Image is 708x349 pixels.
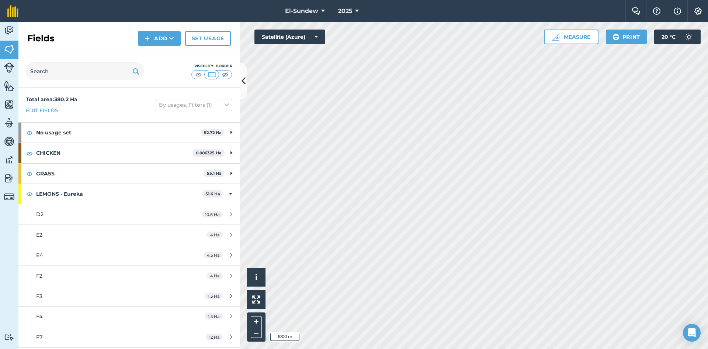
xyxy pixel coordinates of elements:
[4,334,14,341] img: svg+xml;base64,PD94bWwgdmVyc2lvbj0iMS4wIiBlbmNvZGluZz0idXRmLTgiPz4KPCEtLSBHZW5lcmF0b3I6IEFkb2JlIE...
[36,232,42,238] span: E2
[145,34,150,43] img: svg+xml;base64,PHN2ZyB4bWxucz0iaHR0cDovL3d3dy53My5vcmcvMjAwMC9zdmciIHdpZHRoPSIxNCIgaGVpZ2h0PSIyNC...
[4,99,14,110] img: svg+xml;base64,PHN2ZyB4bWxucz0iaHR0cDovL3d3dy53My5vcmcvMjAwMC9zdmciIHdpZHRoPSI1NiIgaGVpZ2h0PSI2MC...
[196,150,222,155] strong: 0.006325 Ha
[36,184,202,204] strong: LEMONS - Eureka
[132,67,139,76] img: svg+xml;base64,PHN2ZyB4bWxucz0iaHR0cDovL3d3dy53My5vcmcvMjAwMC9zdmciIHdpZHRoPSIxOSIgaGVpZ2h0PSIyNC...
[205,313,223,319] span: 1.5 Ha
[36,164,204,184] strong: GRASS
[18,245,240,265] a: E44.5 Ha
[36,143,192,163] strong: CHICKEN
[255,273,257,282] span: i
[221,71,230,78] img: svg+xml;base64,PHN2ZyB4bWxucz0iaHR0cDovL3d3dy53My5vcmcvMjAwMC9zdmciIHdpZHRoPSI1MCIgaGVpZ2h0PSI0MC...
[632,7,641,15] img: Two speech bubbles overlapping with the left bubble in the forefront
[4,136,14,147] img: svg+xml;base64,PD94bWwgdmVyc2lvbj0iMS4wIiBlbmNvZGluZz0idXRmLTgiPz4KPCEtLSBHZW5lcmF0b3I6IEFkb2JlIE...
[251,327,262,338] button: –
[4,192,14,202] img: svg+xml;base64,PD94bWwgdmVyc2lvbj0iMS4wIiBlbmNvZGluZz0idXRmLTgiPz4KPCEtLSBHZW5lcmF0b3I6IEFkb2JlIE...
[247,268,265,287] button: i
[207,71,216,78] img: svg+xml;base64,PHN2ZyB4bWxucz0iaHR0cDovL3d3dy53My5vcmcvMjAwMC9zdmciIHdpZHRoPSI1MCIgaGVpZ2h0PSI0MC...
[252,295,260,304] img: Four arrows, one pointing top left, one top right, one bottom right and the last bottom left
[18,225,240,245] a: E24 Ha
[36,293,42,300] span: F3
[205,293,223,299] span: 1.5 Ha
[552,33,559,41] img: Ruler icon
[674,7,681,16] img: svg+xml;base64,PHN2ZyB4bWxucz0iaHR0cDovL3d3dy53My5vcmcvMjAwMC9zdmciIHdpZHRoPSIxNyIgaGVpZ2h0PSIxNy...
[36,334,42,341] span: F7
[36,252,43,259] span: E4
[207,232,223,238] span: 4 Ha
[156,99,232,111] button: By usages, Filters (1)
[27,32,55,44] h2: Fields
[26,62,144,80] input: Search
[18,327,240,347] a: F712 Ha
[285,7,318,16] span: El-Sundew
[612,32,619,41] img: svg+xml;base64,PHN2ZyB4bWxucz0iaHR0cDovL3d3dy53My5vcmcvMjAwMC9zdmciIHdpZHRoPSIxOSIgaGVpZ2h0PSIyNC...
[36,313,42,320] span: F4
[4,117,14,129] img: svg+xml;base64,PD94bWwgdmVyc2lvbj0iMS4wIiBlbmNvZGluZz0idXRmLTgiPz4KPCEtLSBHZW5lcmF0b3I6IEFkb2JlIE...
[18,123,240,143] div: No usage set52.72 Ha
[18,307,240,326] a: F41.5 Ha
[4,81,14,92] img: svg+xml;base64,PHN2ZyB4bWxucz0iaHR0cDovL3d3dy53My5vcmcvMjAwMC9zdmciIHdpZHRoPSI1NiIgaGVpZ2h0PSI2MC...
[18,164,240,184] div: GRASS55.1 Ha
[338,7,352,16] span: 2025
[138,31,181,46] button: Add
[194,71,203,78] img: svg+xml;base64,PHN2ZyB4bWxucz0iaHR0cDovL3d3dy53My5vcmcvMjAwMC9zdmciIHdpZHRoPSI1MCIgaGVpZ2h0PSI0MC...
[4,62,14,73] img: svg+xml;base64,PD94bWwgdmVyc2lvbj0iMS4wIiBlbmNvZGluZz0idXRmLTgiPz4KPCEtLSBHZW5lcmF0b3I6IEFkb2JlIE...
[18,266,240,286] a: F24 Ha
[606,30,647,44] button: Print
[4,154,14,165] img: svg+xml;base64,PD94bWwgdmVyc2lvbj0iMS4wIiBlbmNvZGluZz0idXRmLTgiPz4KPCEtLSBHZW5lcmF0b3I6IEFkb2JlIE...
[654,30,701,44] button: 20 °C
[4,44,14,55] img: svg+xml;base64,PHN2ZyB4bWxucz0iaHR0cDovL3d3dy53My5vcmcvMjAwMC9zdmciIHdpZHRoPSI1NiIgaGVpZ2h0PSI2MC...
[26,189,33,198] img: svg+xml;base64,PHN2ZyB4bWxucz0iaHR0cDovL3d3dy53My5vcmcvMjAwMC9zdmciIHdpZHRoPSIxOCIgaGVpZ2h0PSIyNC...
[36,273,42,279] span: F2
[18,143,240,163] div: CHICKEN0.006325 Ha
[4,25,14,36] img: svg+xml;base64,PD94bWwgdmVyc2lvbj0iMS4wIiBlbmNvZGluZz0idXRmLTgiPz4KPCEtLSBHZW5lcmF0b3I6IEFkb2JlIE...
[204,130,222,135] strong: 52.72 Ha
[205,191,220,196] strong: 51.6 Ha
[681,30,696,44] img: svg+xml;base64,PD94bWwgdmVyc2lvbj0iMS4wIiBlbmNvZGluZz0idXRmLTgiPz4KPCEtLSBHZW5lcmF0b3I6IEFkb2JlIE...
[207,171,222,176] strong: 55.1 Ha
[26,169,33,178] img: svg+xml;base64,PHN2ZyB4bWxucz0iaHR0cDovL3d3dy53My5vcmcvMjAwMC9zdmciIHdpZHRoPSIxOCIgaGVpZ2h0PSIyNC...
[683,324,701,342] div: Open Intercom Messenger
[652,7,661,15] img: A question mark icon
[694,7,702,15] img: A cog icon
[36,123,201,143] strong: No usage set
[7,5,18,17] img: fieldmargin Logo
[26,96,77,103] strong: Total area : 380.2 Ha
[206,334,223,340] span: 12 Ha
[18,286,240,306] a: F31.5 Ha
[207,273,223,279] span: 4 Ha
[254,30,325,44] button: Satellite (Azure)
[18,184,240,204] div: LEMONS - Eureka51.6 Ha
[662,30,676,44] span: 20 ° C
[202,211,223,218] span: 10.6 Ha
[204,252,223,258] span: 4.5 Ha
[26,128,33,137] img: svg+xml;base64,PHN2ZyB4bWxucz0iaHR0cDovL3d3dy53My5vcmcvMjAwMC9zdmciIHdpZHRoPSIxOCIgaGVpZ2h0PSIyNC...
[18,204,240,224] a: D210.6 Ha
[4,173,14,184] img: svg+xml;base64,PD94bWwgdmVyc2lvbj0iMS4wIiBlbmNvZGluZz0idXRmLTgiPz4KPCEtLSBHZW5lcmF0b3I6IEFkb2JlIE...
[26,106,58,114] a: Edit fields
[251,316,262,327] button: +
[191,63,232,69] div: Visibility: Border
[26,149,33,158] img: svg+xml;base64,PHN2ZyB4bWxucz0iaHR0cDovL3d3dy53My5vcmcvMjAwMC9zdmciIHdpZHRoPSIxOCIgaGVpZ2h0PSIyNC...
[544,30,598,44] button: Measure
[36,211,44,218] span: D2
[185,31,231,46] a: Set usage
